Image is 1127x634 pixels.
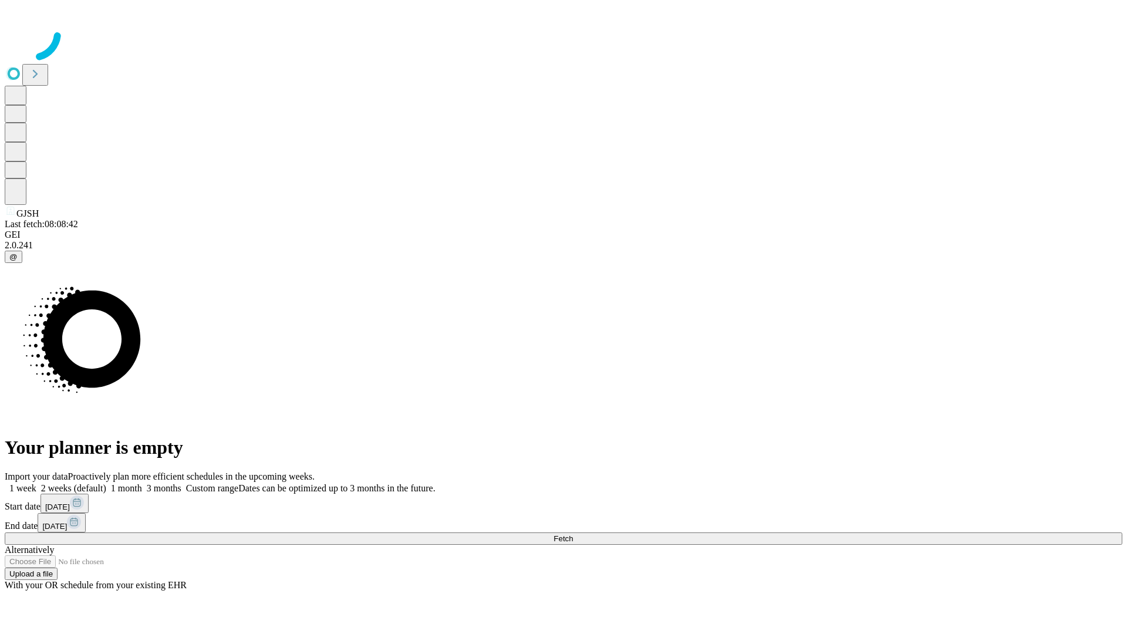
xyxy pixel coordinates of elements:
[41,483,106,493] span: 2 weeks (default)
[5,471,68,481] span: Import your data
[5,532,1122,545] button: Fetch
[16,208,39,218] span: GJSH
[5,494,1122,513] div: Start date
[147,483,181,493] span: 3 months
[186,483,238,493] span: Custom range
[38,513,86,532] button: [DATE]
[238,483,435,493] span: Dates can be optimized up to 3 months in the future.
[5,513,1122,532] div: End date
[41,494,89,513] button: [DATE]
[5,545,54,555] span: Alternatively
[5,437,1122,458] h1: Your planner is empty
[45,503,70,511] span: [DATE]
[5,219,78,229] span: Last fetch: 08:08:42
[5,251,22,263] button: @
[9,483,36,493] span: 1 week
[5,568,58,580] button: Upload a file
[5,230,1122,240] div: GEI
[5,240,1122,251] div: 2.0.241
[554,534,573,543] span: Fetch
[9,252,18,261] span: @
[111,483,142,493] span: 1 month
[5,580,187,590] span: With your OR schedule from your existing EHR
[68,471,315,481] span: Proactively plan more efficient schedules in the upcoming weeks.
[42,522,67,531] span: [DATE]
